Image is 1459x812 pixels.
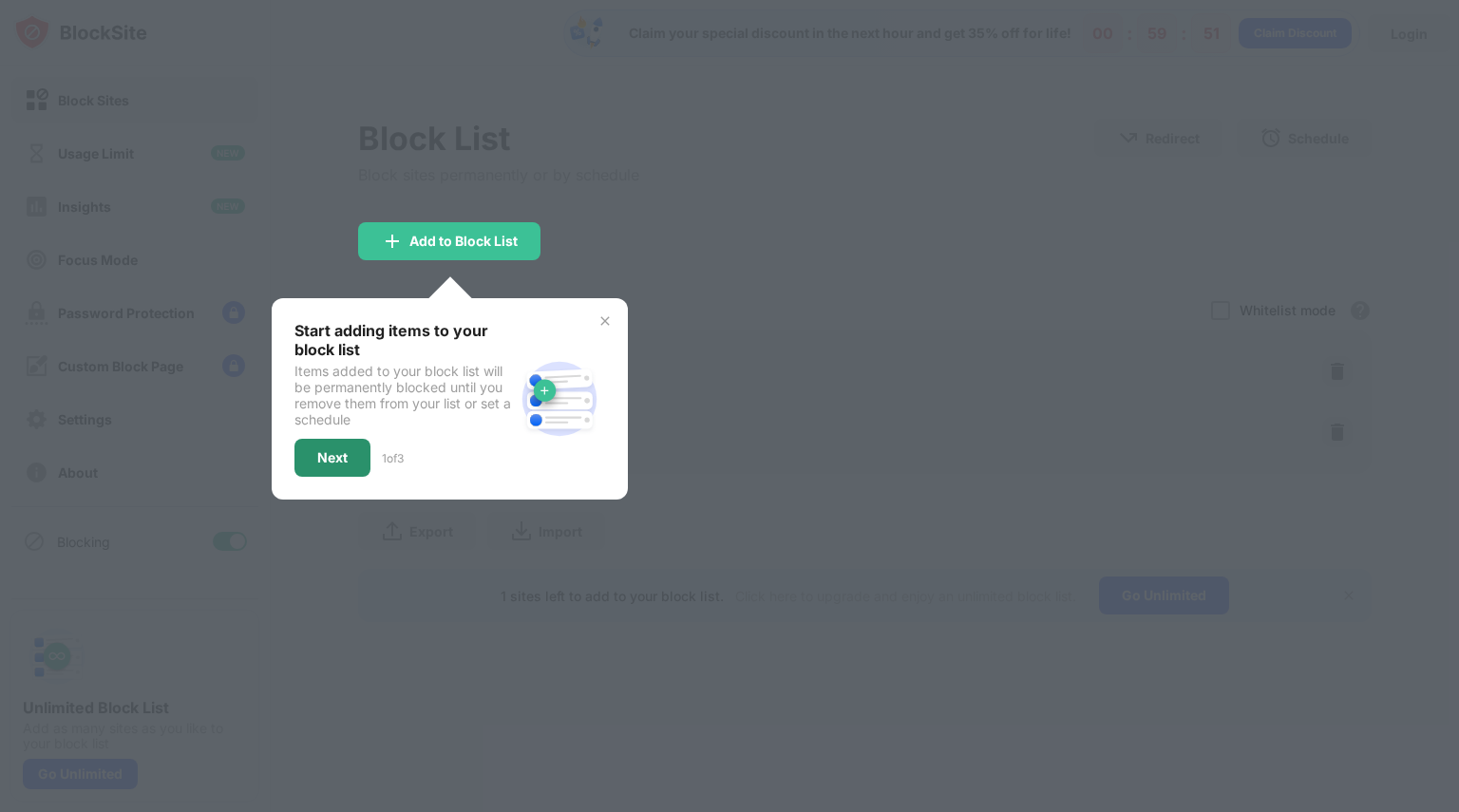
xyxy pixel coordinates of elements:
img: x-button.svg [597,313,613,329]
img: block-site.svg [514,353,605,444]
div: Add to Block List [409,234,518,249]
div: Next [317,450,348,465]
div: 1 of 3 [382,451,404,465]
div: Items added to your block list will be permanently blocked until you remove them from your list o... [294,363,514,427]
div: Start adding items to your block list [294,321,514,359]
